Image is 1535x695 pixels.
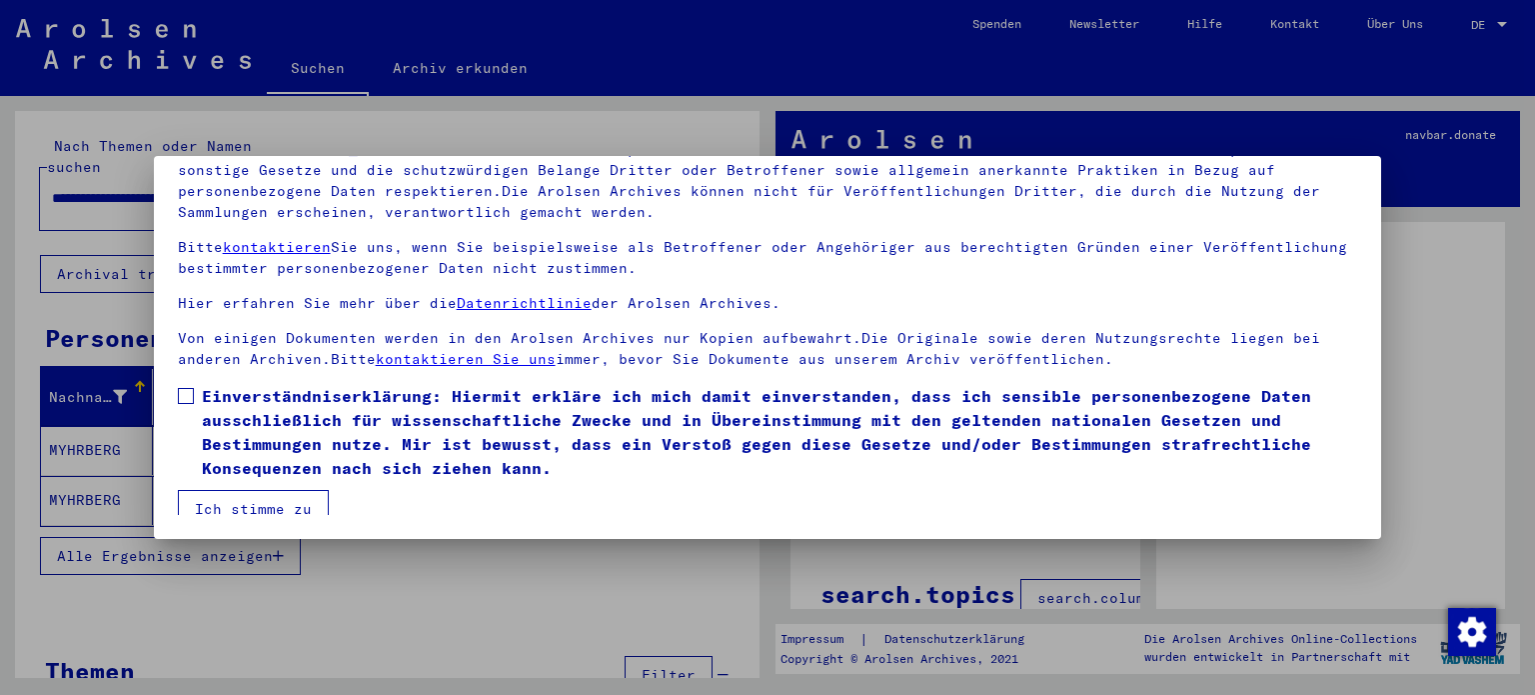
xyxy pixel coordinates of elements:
p: Bitte beachten Sie, dass dieses Portal über NS - Verfolgte sensible Daten zu identifizierten oder... [178,118,1358,223]
button: Ich stimme zu [178,490,329,528]
p: Von einigen Dokumenten werden in den Arolsen Archives nur Kopien aufbewahrt.Die Originale sowie d... [178,328,1358,370]
span: Einverständniserklärung: Hiermit erkläre ich mich damit einverstanden, dass ich sensible personen... [202,384,1358,480]
a: Datenrichtlinie [457,294,592,312]
img: Zustimmung ändern [1448,608,1496,656]
a: kontaktieren [223,238,331,256]
p: Hier erfahren Sie mehr über die der Arolsen Archives. [178,293,1358,314]
p: Bitte Sie uns, wenn Sie beispielsweise als Betroffener oder Angehöriger aus berechtigten Gründen ... [178,237,1358,279]
a: kontaktieren Sie uns [376,350,556,368]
